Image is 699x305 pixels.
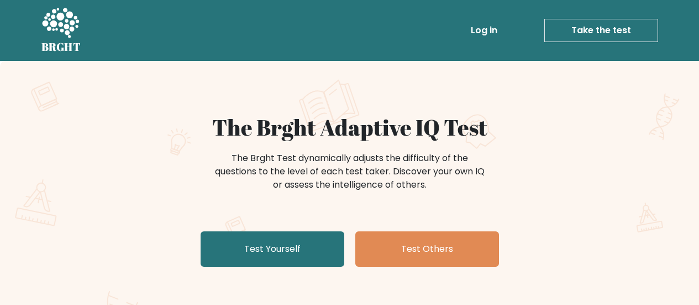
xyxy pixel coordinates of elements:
h1: The Brght Adaptive IQ Test [80,114,619,141]
a: Test Others [355,231,499,267]
a: Test Yourself [201,231,344,267]
a: BRGHT [41,4,81,56]
a: Log in [466,19,502,42]
div: The Brght Test dynamically adjusts the difficulty of the questions to the level of each test take... [212,152,488,192]
a: Take the test [544,19,658,42]
h5: BRGHT [41,40,81,54]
